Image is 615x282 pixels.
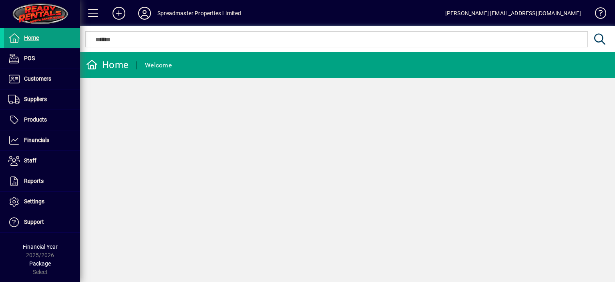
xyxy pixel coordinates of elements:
div: Home [86,59,129,71]
div: [PERSON_NAME] [EMAIL_ADDRESS][DOMAIN_NAME] [445,7,581,20]
a: Financials [4,130,80,150]
span: Reports [24,178,44,184]
a: Knowledge Base [589,2,605,28]
span: Financial Year [23,243,58,250]
span: Products [24,116,47,123]
a: POS [4,49,80,69]
button: Profile [132,6,157,20]
span: Staff [24,157,36,164]
a: Products [4,110,80,130]
span: Package [29,260,51,267]
a: Customers [4,69,80,89]
span: Support [24,219,44,225]
a: Suppliers [4,89,80,110]
a: Reports [4,171,80,191]
span: Customers [24,75,51,82]
span: Financials [24,137,49,143]
span: Settings [24,198,44,205]
a: Support [4,212,80,232]
div: Welcome [145,59,172,72]
a: Staff [4,151,80,171]
span: Suppliers [24,96,47,102]
a: Settings [4,192,80,212]
span: Home [24,34,39,41]
div: Spreadmaster Properties Limited [157,7,241,20]
span: POS [24,55,35,61]
button: Add [106,6,132,20]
